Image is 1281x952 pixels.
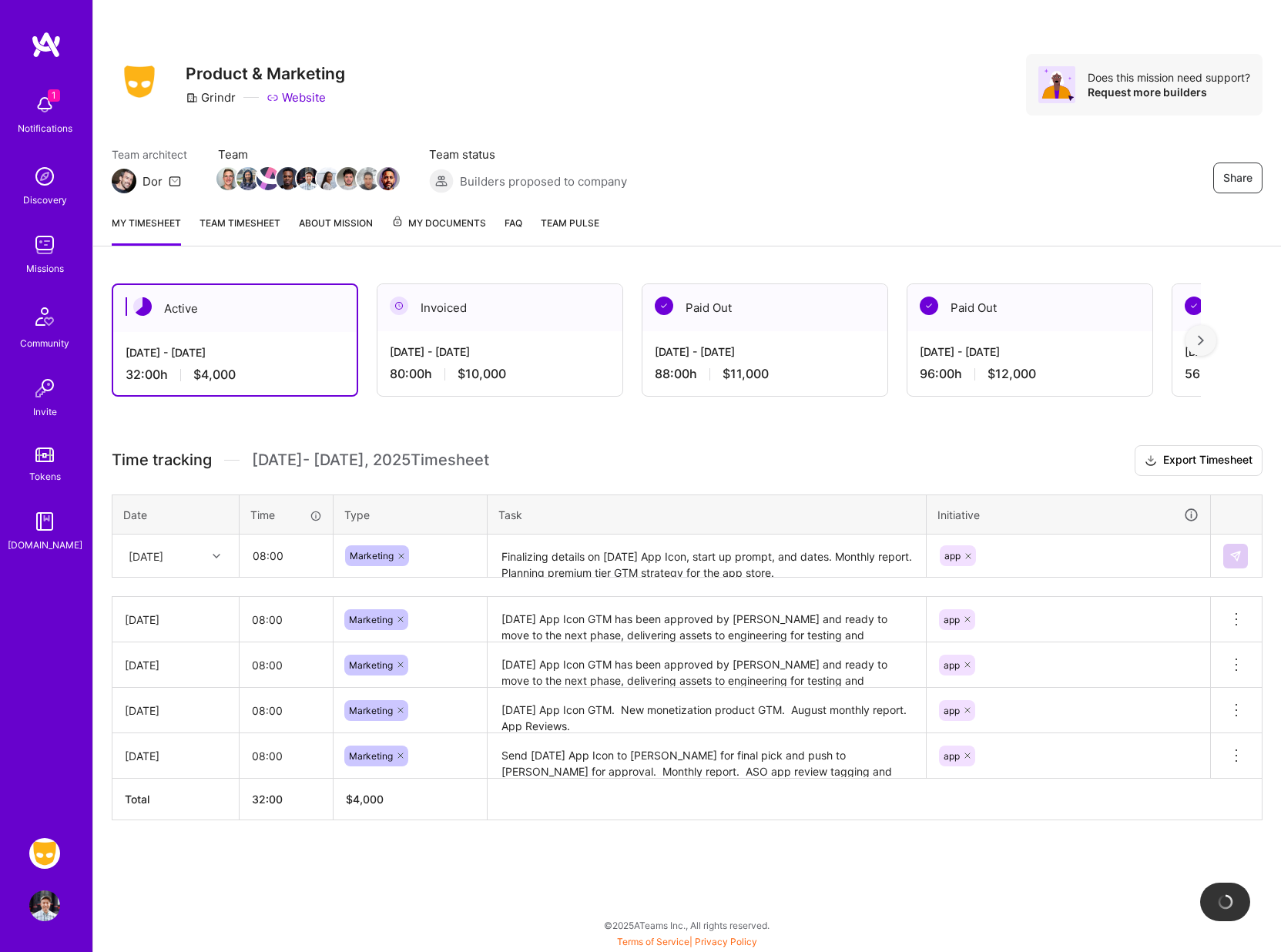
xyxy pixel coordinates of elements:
span: Builders proposed to company [460,173,627,189]
img: logo [31,31,62,59]
span: Team status [429,146,627,163]
img: Paid Out [1185,297,1203,315]
textarea: Finalizing details on [DATE] App Icon, start up prompt, and dates. Monthly report. Planning premi... [489,536,924,577]
div: Paid Out [642,284,887,331]
img: User Avatar [29,890,60,921]
a: Privacy Policy [695,936,757,947]
a: Team timesheet [200,215,280,246]
div: [DATE] [125,748,226,764]
a: Team Member Avatar [338,166,358,192]
div: Invoiced [377,284,622,331]
img: bell [29,89,60,120]
span: Marketing [350,550,394,561]
a: Team Member Avatar [278,166,298,192]
i: icon CompanyGray [186,92,198,104]
input: HH:MM [240,599,333,640]
div: 96:00 h [920,366,1140,382]
div: Missions [26,260,64,277]
span: app [944,550,961,561]
img: Community [26,298,63,335]
div: null [1223,544,1249,568]
div: [DOMAIN_NAME] [8,537,82,553]
div: Dor [143,173,163,189]
span: app [944,705,960,716]
img: guide book [29,506,60,537]
img: Grindr: Product & Marketing [29,838,60,869]
span: Marketing [349,750,393,762]
div: Notifications [18,120,72,136]
span: app [944,659,960,671]
span: $ 4,000 [346,793,384,806]
img: Submit [1229,550,1242,562]
a: Team Member Avatar [378,166,398,192]
a: About Mission [299,215,373,246]
span: $10,000 [458,366,506,382]
span: | [617,936,757,947]
div: [DATE] - [DATE] [390,344,610,360]
span: Share [1223,170,1252,186]
img: Invoiced [390,297,408,315]
a: Team Member Avatar [318,166,338,192]
span: 1 [48,89,60,102]
img: loading [1218,894,1233,910]
span: [DATE] - [DATE] , 2025 Timesheet [252,451,489,470]
img: Team Member Avatar [337,167,360,190]
img: Active [133,297,152,316]
a: Terms of Service [617,936,689,947]
input: HH:MM [240,736,333,776]
img: Avatar [1038,66,1075,103]
input: HH:MM [240,690,333,731]
div: © 2025 ATeams Inc., All rights reserved. [92,906,1281,944]
div: [DATE] [125,702,226,719]
img: Team Member Avatar [216,167,240,190]
textarea: [DATE] App Icon GTM has been approved by [PERSON_NAME] and ready to move to the next phase, deliv... [489,598,924,642]
input: HH:MM [240,535,332,576]
div: Request more builders [1088,85,1250,99]
span: $11,000 [723,366,769,382]
h3: Product & Marketing [186,64,345,83]
span: Time tracking [112,451,212,470]
div: [DATE] [129,548,163,564]
div: 32:00 h [126,367,344,383]
a: Grindr: Product & Marketing [25,838,64,869]
div: Tokens [29,468,61,484]
img: Team Member Avatar [297,167,320,190]
a: Team Member Avatar [298,166,318,192]
span: $4,000 [193,367,236,383]
input: HH:MM [240,645,333,686]
a: Team Member Avatar [238,166,258,192]
img: Paid Out [655,297,673,315]
th: Type [334,494,488,535]
a: Website [267,89,326,106]
div: Grindr [186,89,236,106]
span: Team architect [112,146,187,163]
a: My timesheet [112,215,181,246]
span: Marketing [349,614,393,625]
img: Company Logo [112,61,167,102]
button: Share [1213,163,1263,193]
a: My Documents [391,215,486,246]
a: Team Member Avatar [218,166,238,192]
div: Discovery [23,192,67,208]
i: icon Download [1145,453,1157,469]
div: Initiative [937,506,1199,524]
textarea: [DATE] App Icon GTM. New monetization product GTM. August monthly report. App Reviews. [489,689,924,732]
a: User Avatar [25,890,64,921]
img: discovery [29,161,60,192]
div: 80:00 h [390,366,610,382]
i: icon Mail [169,175,181,187]
img: Team Member Avatar [277,167,300,190]
img: Team Architect [112,169,136,193]
a: FAQ [505,215,522,246]
th: Task [488,494,927,535]
img: right [1198,335,1204,346]
div: Paid Out [907,284,1152,331]
span: My Documents [391,215,486,232]
div: [DATE] [125,657,226,673]
span: Marketing [349,659,393,671]
div: Community [20,335,69,351]
span: Team [218,146,398,163]
img: Team Member Avatar [317,167,340,190]
textarea: [DATE] App Icon GTM has been approved by [PERSON_NAME] and ready to move to the next phase, deliv... [489,644,924,686]
img: Paid Out [920,297,938,315]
